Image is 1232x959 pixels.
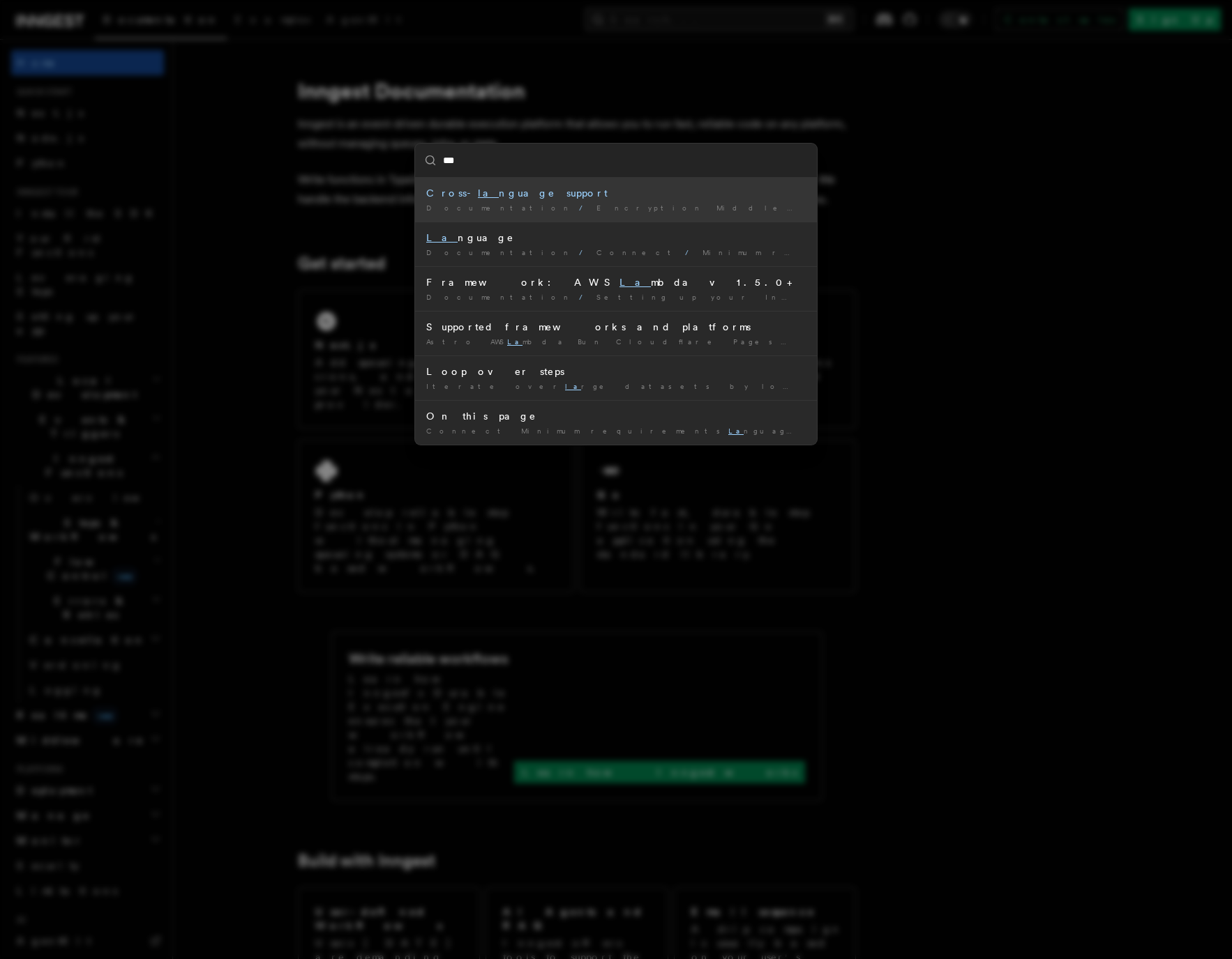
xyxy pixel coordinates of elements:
[426,232,458,243] mark: La
[579,248,591,256] span: /
[426,231,806,245] div: nguage
[426,320,806,334] div: Supported frameworks and platforms
[426,426,806,436] div: Connect Minimum requirements nguage Runtime Getting started How does it …
[426,248,573,256] span: Documentation
[579,293,591,301] span: /
[426,381,806,392] div: Iterate over rge datasets by looping with steps.
[703,248,910,256] span: Minimum requirements
[565,382,581,390] mark: la
[619,277,651,288] mark: La
[596,204,832,212] span: Encryption Middleware
[426,204,573,212] span: Documentation
[426,365,806,378] div: Loop over steps
[426,293,573,301] span: Documentation
[478,187,499,199] mark: la
[596,248,679,256] span: Connect
[426,186,806,200] div: Cross- nguage support
[426,409,806,423] div: On this page
[685,248,697,256] span: /
[426,337,806,347] div: Astro AWS mbda Bun Cloudflare Pages Cloudflare Workers DigitalOcean …
[728,427,744,435] mark: La
[507,337,523,346] mark: La
[579,204,591,212] span: /
[426,275,806,289] div: Framework: AWS mbda v1.5.0+
[596,293,869,301] span: Setting up your Inngest app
